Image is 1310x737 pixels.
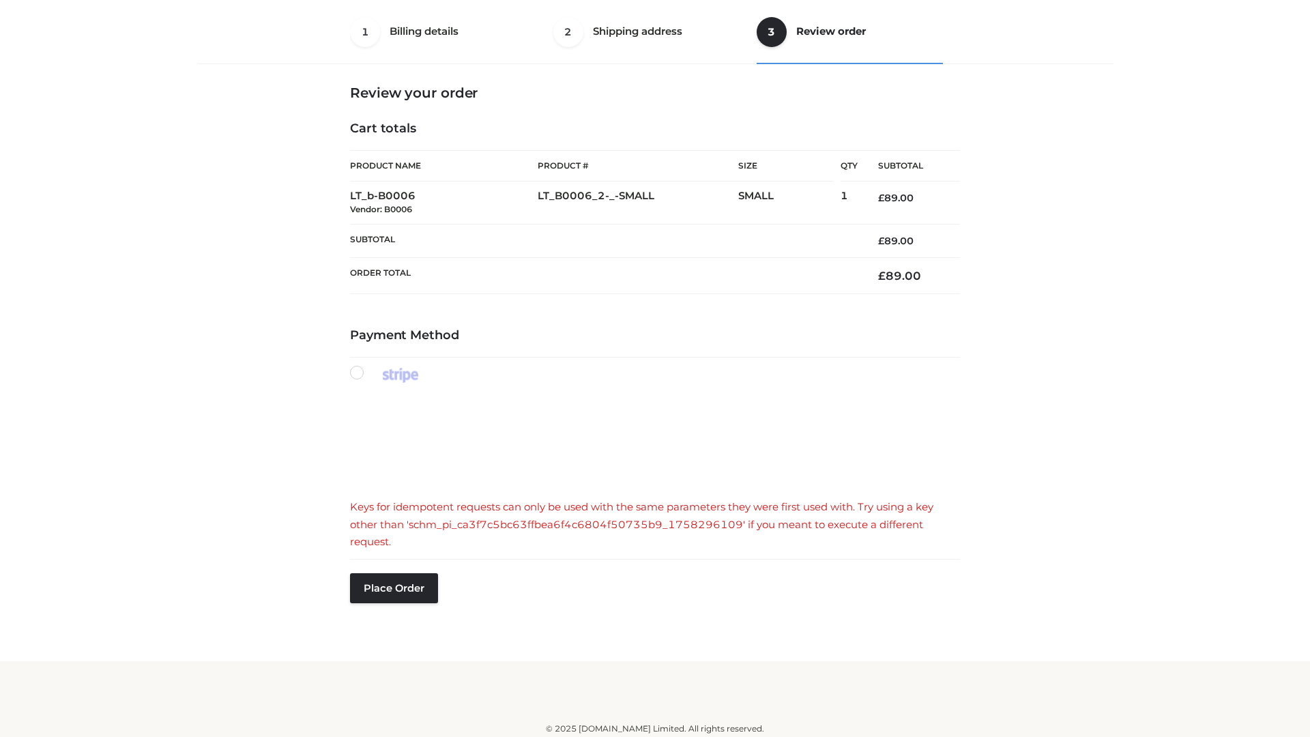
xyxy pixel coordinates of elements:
[350,573,438,603] button: Place order
[878,235,884,247] span: £
[350,150,538,182] th: Product Name
[350,121,960,136] h4: Cart totals
[858,151,960,182] th: Subtotal
[738,151,834,182] th: Size
[841,182,858,225] td: 1
[350,258,858,294] th: Order Total
[347,397,957,484] iframe: Secure payment input frame
[878,192,884,204] span: £
[350,498,960,551] div: Keys for idempotent requests can only be used with the same parameters they were first used with....
[350,85,960,101] h3: Review your order
[878,269,921,283] bdi: 89.00
[350,204,412,214] small: Vendor: B0006
[350,224,858,257] th: Subtotal
[350,182,538,225] td: LT_b-B0006
[203,722,1107,736] div: © 2025 [DOMAIN_NAME] Limited. All rights reserved.
[538,150,738,182] th: Product #
[350,328,960,343] h4: Payment Method
[878,192,914,204] bdi: 89.00
[841,150,858,182] th: Qty
[738,182,841,225] td: SMALL
[878,235,914,247] bdi: 89.00
[538,182,738,225] td: LT_B0006_2-_-SMALL
[878,269,886,283] span: £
